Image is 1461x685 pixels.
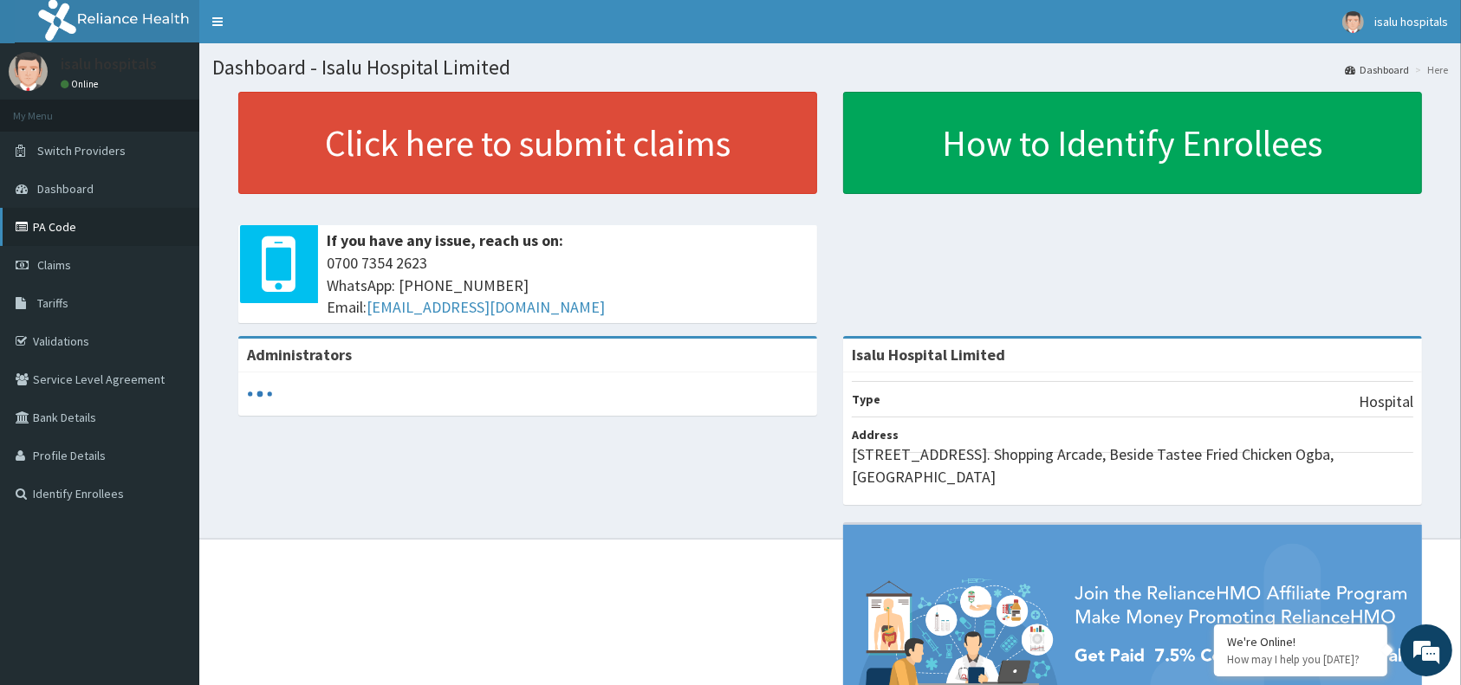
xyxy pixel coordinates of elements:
[1345,62,1409,77] a: Dashboard
[9,473,330,533] textarea: Type your message and hit 'Enter'
[238,92,817,194] a: Click here to submit claims
[61,78,102,90] a: Online
[37,295,68,311] span: Tariffs
[852,427,899,443] b: Address
[284,9,326,50] div: Minimize live chat window
[1342,11,1364,33] img: User Image
[327,230,563,250] b: If you have any issue, reach us on:
[247,381,273,407] svg: audio-loading
[61,56,157,72] p: isalu hospitals
[327,252,808,319] span: 0700 7354 2623 WhatsApp: [PHONE_NUMBER] Email:
[247,345,352,365] b: Administrators
[9,52,48,91] img: User Image
[852,345,1005,365] strong: Isalu Hospital Limited
[367,297,605,317] a: [EMAIL_ADDRESS][DOMAIN_NAME]
[843,92,1422,194] a: How to Identify Enrollees
[1359,391,1413,413] p: Hospital
[37,181,94,197] span: Dashboard
[212,56,1448,79] h1: Dashboard - Isalu Hospital Limited
[1227,652,1374,667] p: How may I help you today?
[1374,14,1448,29] span: isalu hospitals
[1411,62,1448,77] li: Here
[32,87,70,130] img: d_794563401_company_1708531726252_794563401
[852,443,1413,488] p: [STREET_ADDRESS]. Shopping Arcade, Beside Tastee Fried Chicken Ogba, [GEOGRAPHIC_DATA]
[37,143,126,158] span: Switch Providers
[1227,634,1374,649] div: We're Online!
[852,391,880,407] b: Type
[37,257,71,273] span: Claims
[90,97,291,120] div: Chat with us now
[101,218,239,393] span: We're online!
